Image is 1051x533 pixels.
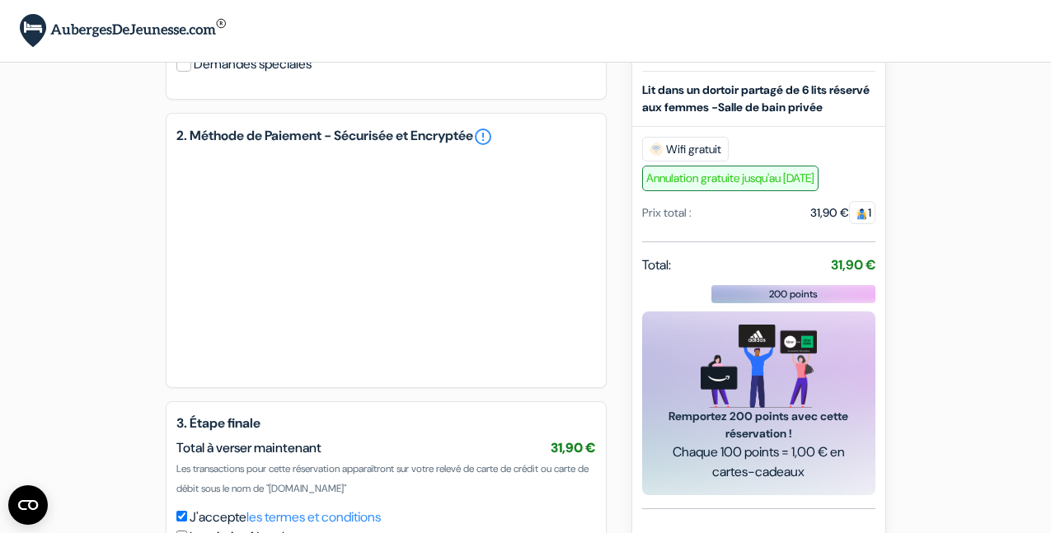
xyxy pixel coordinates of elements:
[176,127,596,147] h5: 2. Méthode de Paiement - Sécurisée et Encryptée
[551,439,596,456] span: 31,90 €
[190,507,381,527] label: J'accepte
[246,508,381,526] a: les termes et conditions
[176,415,596,431] h5: 3. Étape finale
[642,256,671,276] span: Total:
[650,143,663,157] img: free_wifi.svg
[176,462,589,495] span: Les transactions pour cette réservation apparaîtront sur votre relevé de carte de crédit ou carte...
[642,166,819,192] span: Annulation gratuite jusqu'au [DATE]
[831,257,875,274] strong: 31,90 €
[849,202,875,225] span: 1
[856,208,868,221] img: guest.svg
[194,53,312,76] label: Demandes spéciales
[701,325,817,409] img: gift_card_hero_new.png
[642,205,692,222] div: Prix total :
[8,485,48,525] button: Ouvrir le widget CMP
[20,14,226,48] img: AubergesDeJeunesse.com
[642,138,729,162] span: Wifi gratuit
[176,439,321,456] span: Total à verser maintenant
[810,205,875,222] div: 31,90 €
[769,288,818,302] span: 200 points
[662,409,856,443] span: Remportez 200 points avec cette réservation !
[193,170,579,358] iframe: Cadre de saisie sécurisé pour le paiement
[642,83,870,115] b: Lit dans un dortoir partagé de 6 lits réservé aux femmes -Salle de bain privée
[662,443,856,483] span: Chaque 100 points = 1,00 € en cartes-cadeaux
[473,127,493,147] a: error_outline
